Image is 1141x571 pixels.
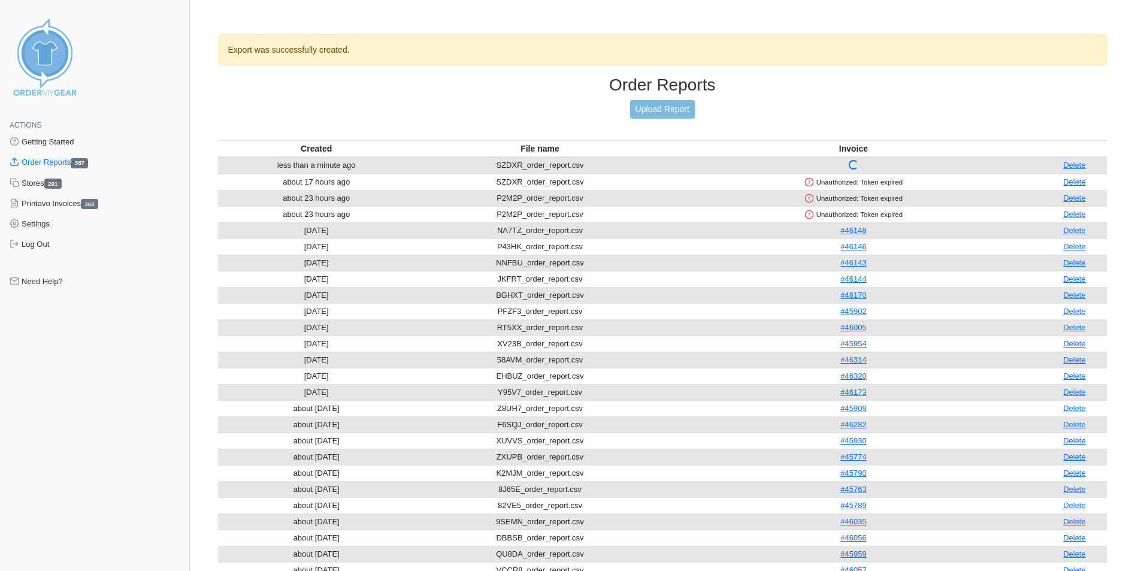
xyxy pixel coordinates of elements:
[415,255,665,271] td: NNFBU_order_report.csv
[840,501,866,510] a: #45789
[415,449,665,465] td: ZXUPB_order_report.csv
[415,465,665,481] td: K2MJM_order_report.csv
[1063,258,1086,267] a: Delete
[1063,469,1086,478] a: Delete
[218,287,415,303] td: [DATE]
[218,336,415,352] td: [DATE]
[218,238,415,255] td: [DATE]
[630,100,695,119] a: Upload Report
[1063,501,1086,510] a: Delete
[840,355,866,364] a: #46314
[840,339,866,348] a: #45954
[840,404,866,413] a: #45909
[1063,194,1086,203] a: Delete
[1063,177,1086,186] a: Delete
[840,469,866,478] a: #45790
[840,452,866,461] a: #45774
[218,303,415,319] td: [DATE]
[218,433,415,449] td: about [DATE]
[840,323,866,332] a: #46005
[415,222,665,238] td: NA7TZ_order_report.csv
[218,416,415,433] td: about [DATE]
[218,352,415,368] td: [DATE]
[840,307,866,316] a: #45902
[415,319,665,336] td: RT5XX_order_report.csv
[415,513,665,530] td: 9SEMN_order_report.csv
[665,140,1042,157] th: Invoice
[840,226,866,235] a: #46148
[840,420,866,429] a: #46282
[667,177,1040,188] div: Unauthorized: Token expired
[840,436,866,445] a: #45930
[667,209,1040,220] div: Unauthorized: Token expired
[840,258,866,267] a: #46143
[218,546,415,562] td: about [DATE]
[218,368,415,384] td: [DATE]
[1063,291,1086,300] a: Delete
[415,190,665,206] td: P2M2P_order_report.csv
[1063,420,1086,429] a: Delete
[415,140,665,157] th: File name
[218,400,415,416] td: about [DATE]
[1063,226,1086,235] a: Delete
[415,497,665,513] td: 82VE5_order_report.csv
[415,400,665,416] td: Z8UH7_order_report.csv
[1063,307,1086,316] a: Delete
[415,546,665,562] td: QU8DA_order_report.csv
[415,238,665,255] td: P43HK_order_report.csv
[1063,274,1086,283] a: Delete
[1063,339,1086,348] a: Delete
[1063,533,1086,542] a: Delete
[840,291,866,300] a: #46170
[218,465,415,481] td: about [DATE]
[1063,549,1086,558] a: Delete
[840,388,866,397] a: #46173
[1063,323,1086,332] a: Delete
[840,517,866,526] a: #46035
[415,287,665,303] td: BGHXT_order_report.csv
[840,371,866,380] a: #46320
[1063,242,1086,251] a: Delete
[415,481,665,497] td: 8J65E_order_report.csv
[218,319,415,336] td: [DATE]
[415,271,665,287] td: JKFRT_order_report.csv
[1063,371,1086,380] a: Delete
[840,549,866,558] a: #45959
[415,384,665,400] td: Y95V7_order_report.csv
[218,222,415,238] td: [DATE]
[218,513,415,530] td: about [DATE]
[415,336,665,352] td: XV23B_order_report.csv
[10,121,41,129] span: Actions
[1063,355,1086,364] a: Delete
[415,368,665,384] td: EHBUZ_order_report.csv
[218,190,415,206] td: about 23 hours ago
[218,157,415,174] td: less than a minute ago
[218,255,415,271] td: [DATE]
[218,449,415,465] td: about [DATE]
[218,481,415,497] td: about [DATE]
[1063,404,1086,413] a: Delete
[218,34,1107,65] div: Export was successfully created.
[218,140,415,157] th: Created
[218,271,415,287] td: [DATE]
[840,485,866,494] a: #45763
[415,352,665,368] td: 58AVM_order_report.csv
[218,75,1107,95] h3: Order Reports
[415,206,665,222] td: P2M2P_order_report.csv
[840,242,866,251] a: #46146
[71,158,88,168] span: 387
[415,416,665,433] td: F6SQJ_order_report.csv
[1063,436,1086,445] a: Delete
[218,174,415,190] td: about 17 hours ago
[1063,210,1086,219] a: Delete
[667,193,1040,204] div: Unauthorized: Token expired
[415,174,665,190] td: SZDXR_order_report.csv
[415,157,665,174] td: SZDXR_order_report.csv
[1063,485,1086,494] a: Delete
[218,206,415,222] td: about 23 hours ago
[44,179,62,189] span: 291
[1063,388,1086,397] a: Delete
[1063,517,1086,526] a: Delete
[415,433,665,449] td: XUVVS_order_report.csv
[415,303,665,319] td: PFZF3_order_report.csv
